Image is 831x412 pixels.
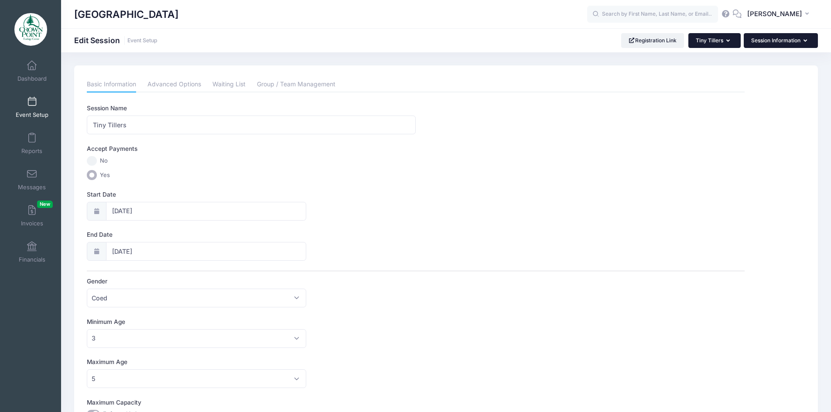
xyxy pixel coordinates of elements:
[11,56,53,86] a: Dashboard
[74,36,157,45] h1: Edit Session
[74,4,178,24] h1: [GEOGRAPHIC_DATA]
[127,37,157,44] a: Event Setup
[257,77,335,92] a: Group / Team Management
[100,157,108,165] span: No
[87,144,137,153] label: Accept Payments
[21,220,43,227] span: Invoices
[87,156,97,166] input: No
[37,201,53,208] span: New
[744,33,818,48] button: Session Information
[621,33,684,48] a: Registration Link
[87,190,416,199] label: Start Date
[100,171,110,180] span: Yes
[87,77,136,92] a: Basic Information
[18,184,46,191] span: Messages
[11,128,53,159] a: Reports
[16,111,48,119] span: Event Setup
[17,75,47,82] span: Dashboard
[87,398,416,407] label: Maximum Capacity
[19,256,45,263] span: Financials
[14,13,47,46] img: Crown Point Ecology Center
[92,374,96,383] span: 5
[21,147,42,155] span: Reports
[92,293,107,303] span: Coed
[87,369,306,388] span: 5
[87,104,416,112] label: Session Name
[87,277,416,286] label: Gender
[11,92,53,123] a: Event Setup
[11,201,53,231] a: InvoicesNew
[696,37,723,44] span: Tiny Tillers
[87,230,416,239] label: End Date
[11,237,53,267] a: Financials
[747,9,802,19] span: [PERSON_NAME]
[87,317,416,326] label: Minimum Age
[87,289,306,307] span: Coed
[11,164,53,195] a: Messages
[147,77,201,92] a: Advanced Options
[92,334,96,343] span: 3
[742,4,818,24] button: [PERSON_NAME]
[587,6,718,23] input: Search by First Name, Last Name, or Email...
[212,77,246,92] a: Waiting List
[87,116,416,134] input: Session Name
[688,33,741,48] button: Tiny Tillers
[87,329,306,348] span: 3
[87,170,97,180] input: Yes
[87,358,416,366] label: Maximum Age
